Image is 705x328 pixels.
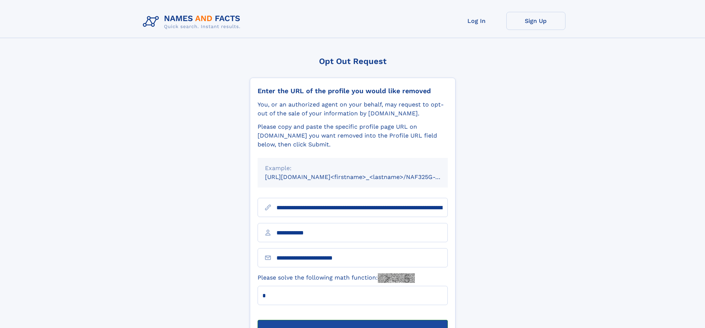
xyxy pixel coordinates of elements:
[506,12,565,30] a: Sign Up
[258,122,448,149] div: Please copy and paste the specific profile page URL on [DOMAIN_NAME] you want removed into the Pr...
[140,12,246,32] img: Logo Names and Facts
[258,100,448,118] div: You, or an authorized agent on your behalf, may request to opt-out of the sale of your informatio...
[265,164,440,173] div: Example:
[447,12,506,30] a: Log In
[258,87,448,95] div: Enter the URL of the profile you would like removed
[265,173,462,180] small: [URL][DOMAIN_NAME]<firstname>_<lastname>/NAF325G-xxxxxxxx
[250,57,456,66] div: Opt Out Request
[258,273,415,283] label: Please solve the following math function:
